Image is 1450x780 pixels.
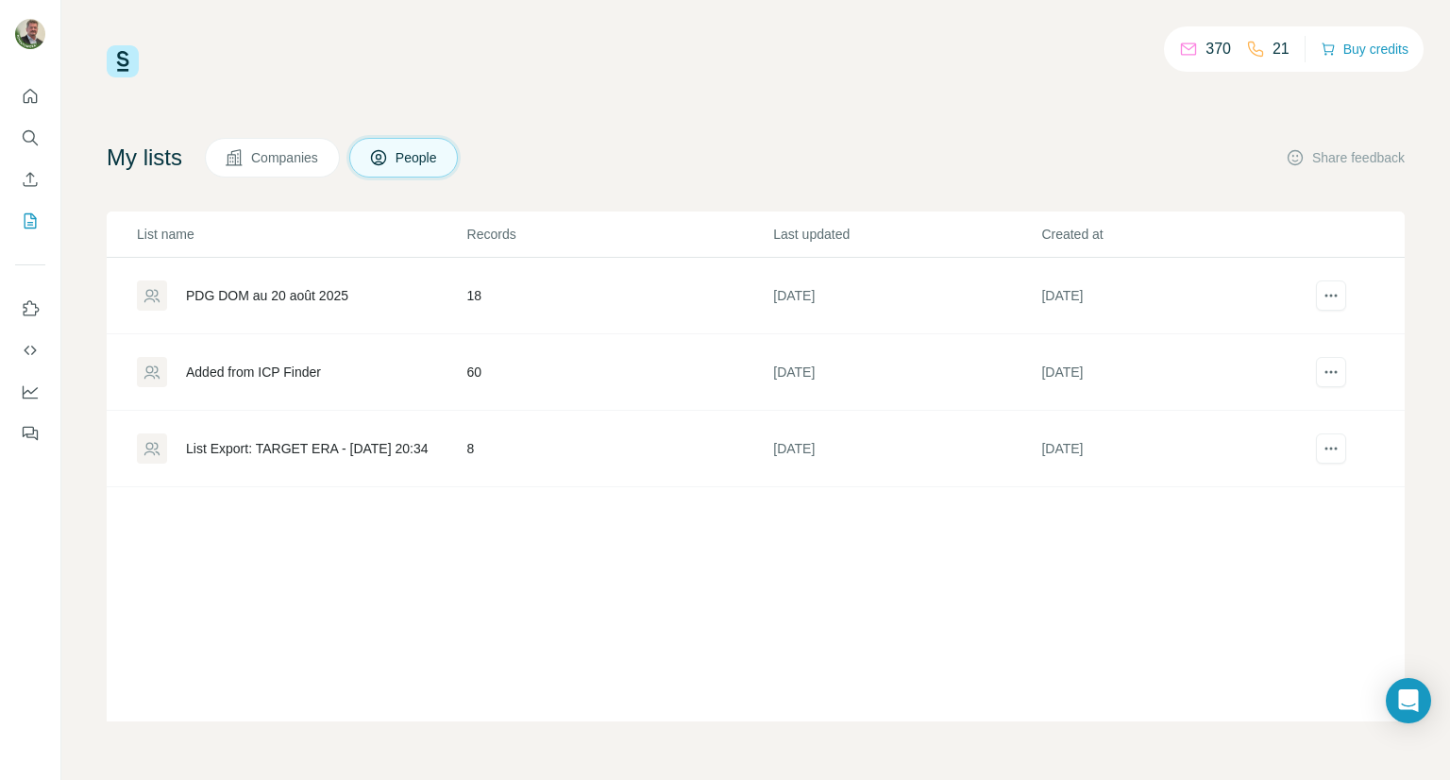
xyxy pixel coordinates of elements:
img: Surfe Logo [107,45,139,77]
button: Buy credits [1321,36,1408,62]
div: Open Intercom Messenger [1386,678,1431,723]
button: Use Surfe API [15,333,45,367]
button: Quick start [15,79,45,113]
p: 370 [1206,38,1231,60]
td: [DATE] [772,334,1040,411]
p: List name [137,225,465,244]
div: List Export: TARGET ERA - [DATE] 20:34 [186,439,429,458]
button: actions [1316,280,1346,311]
button: Enrich CSV [15,162,45,196]
p: 21 [1273,38,1290,60]
td: [DATE] [772,258,1040,334]
div: Added from ICP Finder [186,363,321,382]
button: Search [15,121,45,155]
td: [DATE] [1040,258,1308,334]
h4: My lists [107,143,182,173]
td: [DATE] [1040,411,1308,487]
button: actions [1316,357,1346,387]
td: [DATE] [772,411,1040,487]
td: 8 [466,411,773,487]
div: PDG DOM au 20 août 2025 [186,286,348,305]
span: Companies [251,148,320,167]
button: Feedback [15,416,45,450]
button: Share feedback [1286,148,1405,167]
td: [DATE] [1040,334,1308,411]
button: actions [1316,433,1346,464]
button: Dashboard [15,375,45,409]
button: Use Surfe on LinkedIn [15,292,45,326]
p: Last updated [773,225,1039,244]
td: 18 [466,258,773,334]
p: Created at [1041,225,1307,244]
p: Records [467,225,772,244]
button: My lists [15,204,45,238]
img: Avatar [15,19,45,49]
td: 60 [466,334,773,411]
span: People [396,148,439,167]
